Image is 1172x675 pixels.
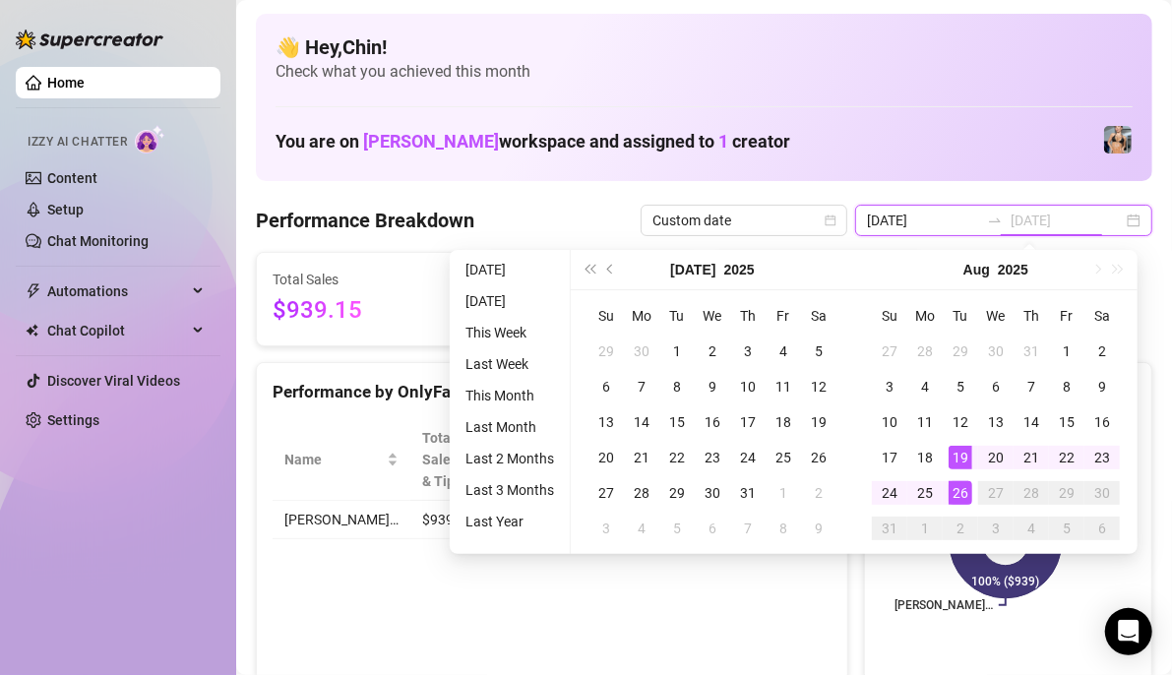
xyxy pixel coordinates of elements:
td: 2025-07-26 [801,440,836,475]
td: 2025-08-23 [1084,440,1120,475]
h4: Performance Breakdown [256,207,474,234]
div: 2 [1090,339,1114,363]
td: [PERSON_NAME]… [273,501,410,539]
td: 2025-08-11 [907,404,943,440]
div: 29 [594,339,618,363]
div: 9 [1090,375,1114,399]
div: 6 [594,375,618,399]
td: 2025-08-04 [907,369,943,404]
div: 15 [1055,410,1079,434]
a: Discover Viral Videos [47,373,180,389]
td: 2025-07-01 [659,334,695,369]
td: 2025-08-30 [1084,475,1120,511]
td: 2025-08-28 [1014,475,1049,511]
span: Automations [47,276,187,307]
div: 1 [913,517,937,540]
th: We [978,298,1014,334]
th: Sa [801,298,836,334]
td: 2025-08-31 [872,511,907,546]
th: Fr [766,298,801,334]
td: 2025-08-27 [978,475,1014,511]
img: Chat Copilot [26,324,38,337]
td: 2025-08-12 [943,404,978,440]
td: 2025-08-09 [1084,369,1120,404]
div: 9 [701,375,724,399]
td: 2025-08-22 [1049,440,1084,475]
td: 2025-08-03 [872,369,907,404]
td: 2025-08-02 [801,475,836,511]
a: Chat Monitoring [47,233,149,249]
td: 2025-07-24 [730,440,766,475]
div: 3 [594,517,618,540]
span: Izzy AI Chatter [28,133,127,152]
div: 10 [736,375,760,399]
th: We [695,298,730,334]
div: 17 [736,410,760,434]
td: 2025-07-19 [801,404,836,440]
div: 29 [1055,481,1079,505]
td: 2025-07-31 [730,475,766,511]
td: 2025-08-13 [978,404,1014,440]
div: 1 [771,481,795,505]
span: Chat Copilot [47,315,187,346]
td: 2025-07-30 [695,475,730,511]
div: 1 [665,339,689,363]
td: 2025-07-13 [588,404,624,440]
div: 18 [771,410,795,434]
span: thunderbolt [26,283,41,299]
li: Last Month [458,415,562,439]
li: Last Week [458,352,562,376]
td: 2025-08-01 [766,475,801,511]
div: 25 [771,446,795,469]
div: 7 [1019,375,1043,399]
td: 2025-07-29 [659,475,695,511]
th: Mo [907,298,943,334]
div: 27 [594,481,618,505]
div: 31 [1019,339,1043,363]
td: 2025-08-29 [1049,475,1084,511]
li: Last 2 Months [458,447,562,470]
td: $939.15 [410,501,493,539]
th: Sa [1084,298,1120,334]
td: 2025-06-30 [624,334,659,369]
td: 2025-08-21 [1014,440,1049,475]
td: 2025-08-01 [1049,334,1084,369]
div: 7 [736,517,760,540]
input: Start date [867,210,979,231]
div: 2 [807,481,831,505]
button: Choose a month [670,250,715,289]
th: Tu [659,298,695,334]
li: This Week [458,321,562,344]
div: 24 [878,481,901,505]
div: 6 [701,517,724,540]
button: Choose a year [724,250,755,289]
div: 25 [913,481,937,505]
td: 2025-08-04 [624,511,659,546]
td: 2025-09-03 [978,511,1014,546]
td: 2025-08-05 [659,511,695,546]
td: 2025-08-16 [1084,404,1120,440]
td: 2025-07-09 [695,369,730,404]
td: 2025-09-05 [1049,511,1084,546]
li: Last 3 Months [458,478,562,502]
div: 5 [665,517,689,540]
td: 2025-07-15 [659,404,695,440]
div: Performance by OnlyFans Creator [273,379,832,405]
td: 2025-07-06 [588,369,624,404]
div: 27 [984,481,1008,505]
div: 22 [1055,446,1079,469]
img: Veronica [1104,126,1132,153]
div: 3 [878,375,901,399]
td: 2025-07-03 [730,334,766,369]
div: 1 [1055,339,1079,363]
div: 16 [1090,410,1114,434]
h1: You are on workspace and assigned to creator [276,131,790,153]
input: End date [1011,210,1123,231]
div: 14 [1019,410,1043,434]
td: 2025-07-11 [766,369,801,404]
td: 2025-07-28 [624,475,659,511]
span: Custom date [652,206,835,235]
td: 2025-07-25 [766,440,801,475]
td: 2025-07-31 [1014,334,1049,369]
td: 2025-07-29 [943,334,978,369]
